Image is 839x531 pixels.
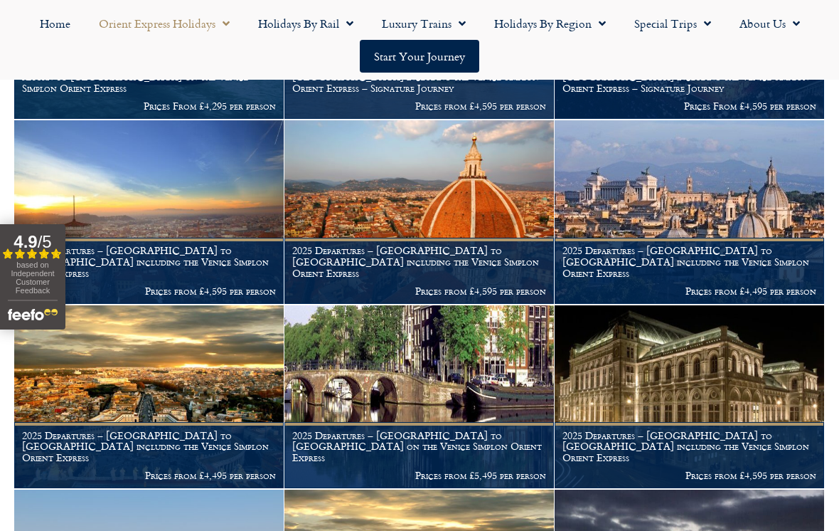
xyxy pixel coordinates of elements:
a: 2025 Departures – [GEOGRAPHIC_DATA] to [GEOGRAPHIC_DATA] including the Venice Simplon Orient Expr... [284,120,555,305]
h1: 2025 Departures – [GEOGRAPHIC_DATA] to [GEOGRAPHIC_DATA] including the Venice Simplon Orient Expr... [292,60,546,93]
h1: 2025 Departures – [GEOGRAPHIC_DATA] to [GEOGRAPHIC_DATA] on the Venice Simplon Orient Express [292,430,546,463]
a: About Us [725,7,814,40]
p: Prices From £4,295 per person [22,100,276,112]
a: Start your Journey [360,40,479,73]
p: Prices From £4,595 per person [562,100,816,112]
p: Prices from £4,595 per person [292,285,546,297]
p: Prices from £4,595 per person [22,285,276,297]
p: Prices from £4,495 per person [562,285,816,297]
p: Prices from £4,595 per person [292,100,546,112]
a: 2025 Departures – [GEOGRAPHIC_DATA] to [GEOGRAPHIC_DATA] including the Venice Simplon Orient Expr... [555,120,825,305]
a: 2025 Departures – [GEOGRAPHIC_DATA] to [GEOGRAPHIC_DATA] including the Venice Simplon Orient Expr... [14,120,284,305]
h1: 2025 Departures – [GEOGRAPHIC_DATA] to [GEOGRAPHIC_DATA] including the Venice Simplon Orient Express [292,245,546,278]
a: Orient Express Holidays [85,7,244,40]
h1: 2025 Departures – [GEOGRAPHIC_DATA] to [GEOGRAPHIC_DATA] including the Venice Simplon Orient Express [22,430,276,463]
a: 2025 Departures – [GEOGRAPHIC_DATA] to [GEOGRAPHIC_DATA] on the Venice Simplon Orient Express Pri... [284,305,555,490]
p: Prices from £5,495 per person [292,470,546,481]
h1: 2025 Departures – [GEOGRAPHIC_DATA] to [GEOGRAPHIC_DATA] including the Venice Simplon Orient Express [562,430,816,463]
h1: 2025 Departures – [GEOGRAPHIC_DATA] to [GEOGRAPHIC_DATA] including the Venice Simplon Orient Express [562,245,816,278]
a: Holidays by Rail [244,7,368,40]
a: Home [26,7,85,40]
a: Luxury Trains [368,7,480,40]
a: Holidays by Region [480,7,620,40]
p: Prices from £4,595 per person [562,470,816,481]
p: Prices from £4,495 per person [22,470,276,481]
h1: 2025 Departures – [GEOGRAPHIC_DATA] to [GEOGRAPHIC_DATA] including the Venice Simplon Orient Express [22,245,276,278]
nav: Menu [7,7,832,73]
h1: 2025 Departures – Fly to [GEOGRAPHIC_DATA] & return to [GEOGRAPHIC_DATA] on the Venice Simplon Or... [22,60,276,93]
a: 2025 Departures – [GEOGRAPHIC_DATA] to [GEOGRAPHIC_DATA] including the Venice Simplon Orient Expr... [555,305,825,490]
a: 2025 Departures – [GEOGRAPHIC_DATA] to [GEOGRAPHIC_DATA] including the Venice Simplon Orient Expr... [14,305,284,490]
h1: 2025 Departures – [GEOGRAPHIC_DATA] to [GEOGRAPHIC_DATA] including the Venice Simplon Orient Expr... [562,60,816,93]
a: Special Trips [620,7,725,40]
